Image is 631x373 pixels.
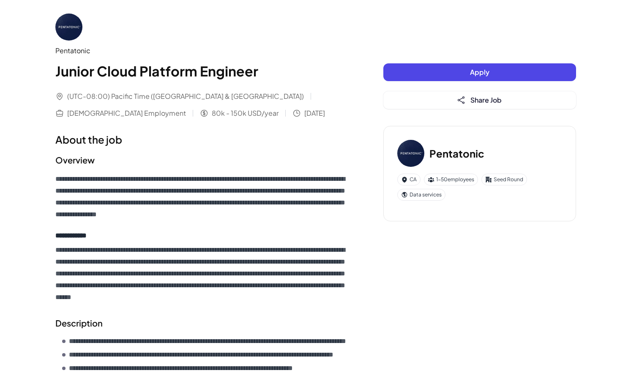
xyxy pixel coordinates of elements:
span: (UTC-08:00) Pacific Time ([GEOGRAPHIC_DATA] & [GEOGRAPHIC_DATA]) [67,91,304,101]
h2: Description [55,317,350,329]
h1: Junior Cloud Platform Engineer [55,61,350,81]
div: Data services [397,189,445,201]
img: Pe [55,14,82,41]
span: [DATE] [304,108,325,118]
h1: About the job [55,132,350,147]
h3: Pentatonic [429,146,484,161]
span: Apply [470,68,489,76]
h2: Overview [55,154,350,166]
span: [DEMOGRAPHIC_DATA] Employment [67,108,186,118]
div: Seed Round [481,174,527,185]
div: Pentatonic [55,46,350,56]
button: Apply [383,63,576,81]
img: Pe [397,140,424,167]
button: Share Job [383,91,576,109]
span: Share Job [470,95,502,104]
div: 1-50 employees [424,174,478,185]
div: CA [397,174,421,185]
span: 80k - 150k USD/year [212,108,279,118]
